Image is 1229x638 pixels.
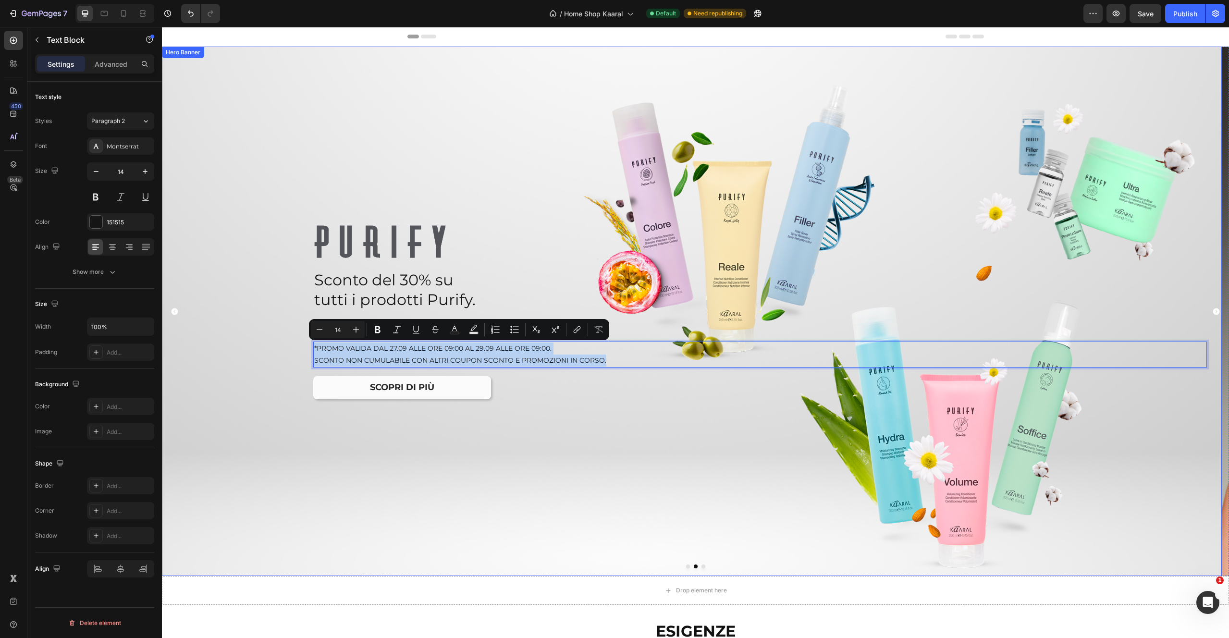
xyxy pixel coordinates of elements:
iframe: Design area [162,27,1229,638]
iframe: Intercom live chat [1196,591,1219,614]
div: Corner [35,506,54,515]
div: Beta [7,176,23,184]
div: Size [35,298,61,311]
button: Dot [532,538,536,541]
button: Dot [540,538,543,541]
button: Show more [35,263,154,281]
span: Home Shop Kaaral [564,9,623,19]
button: 7 [4,4,72,23]
div: Text style [35,93,61,101]
p: 7 [63,8,67,19]
div: Styles [35,117,52,125]
p: Settings [48,59,74,69]
div: Shape [35,457,66,470]
div: Hero Banner [2,21,40,30]
div: Padding [35,348,57,356]
div: Background [35,378,82,391]
span: 1 [1216,577,1224,584]
div: Show more [73,267,117,277]
div: 151515 [107,218,152,227]
div: Editor contextual toolbar [309,319,609,340]
div: Add... [107,532,152,540]
div: Color [35,218,50,226]
div: Align [35,241,62,254]
div: Width [35,322,51,331]
div: Border [35,481,54,490]
button: Publish [1165,4,1205,23]
div: 450 [9,102,23,110]
div: Add... [107,507,152,515]
span: Paragraph 2 [91,117,125,125]
span: / [560,9,562,19]
div: Montserrat [107,142,152,151]
div: Add... [107,348,152,357]
button: Save [1130,4,1161,23]
p: Advanced [95,59,127,69]
div: Add... [107,428,152,436]
div: Drop element here [514,560,565,567]
div: Color [35,402,50,411]
div: Publish [1173,9,1197,19]
button: Delete element [35,615,154,631]
div: Delete element [68,617,121,629]
span: Need republishing [693,9,742,18]
div: Add... [107,403,152,411]
div: Image [35,427,52,436]
p: Text Block [47,34,128,46]
button: Paragraph 2 [87,112,154,130]
button: Dot [524,538,528,541]
span: Save [1138,10,1154,18]
div: Undo/Redo [181,4,220,23]
div: Font [35,142,47,150]
span: Default [656,9,676,18]
input: Auto [87,318,154,335]
div: Size [35,165,61,178]
p: SCOPRI DI PIÙ [208,355,272,366]
div: Add... [107,482,152,491]
button: Carousel Next Arrow [1043,273,1066,296]
div: Shadow [35,531,57,540]
div: Align [35,563,62,576]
